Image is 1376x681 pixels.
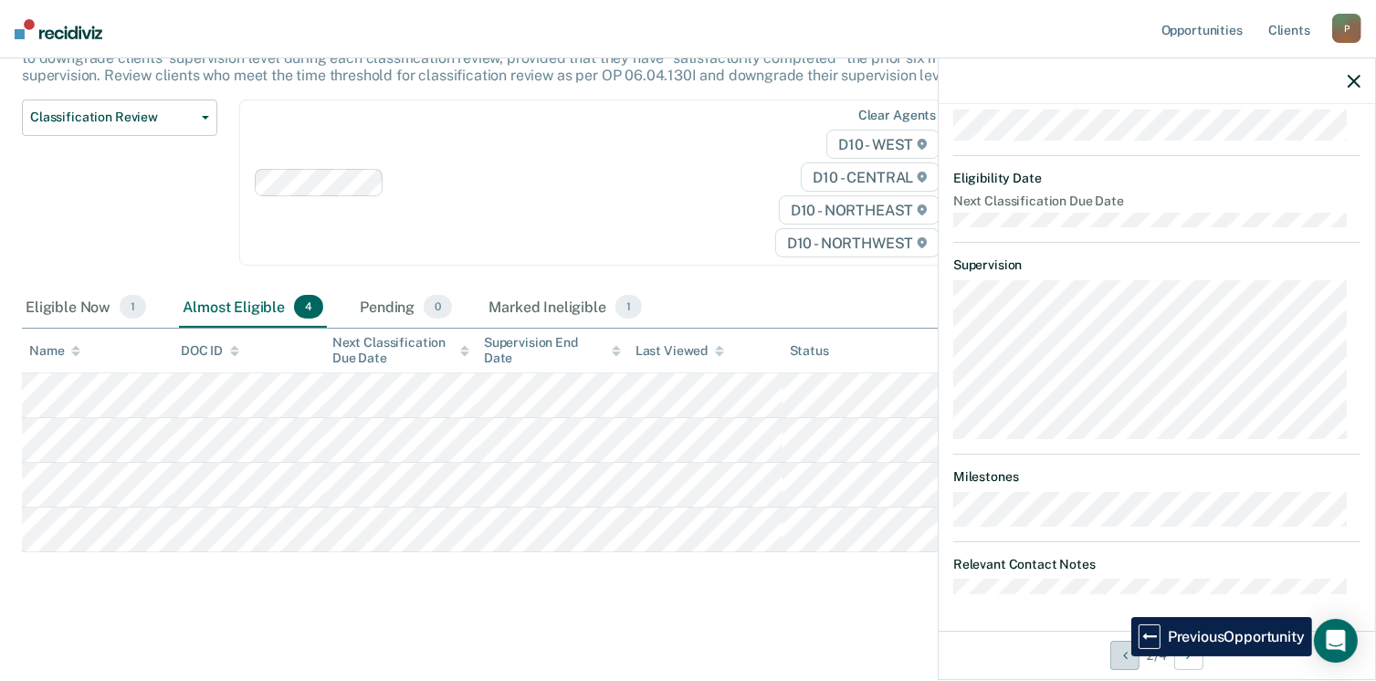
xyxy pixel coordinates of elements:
[356,288,456,328] div: Pending
[30,110,194,125] span: Classification Review
[424,295,452,319] span: 0
[801,162,940,192] span: D10 - CENTRAL
[858,108,936,123] div: Clear agents
[485,288,646,328] div: Marked Ineligible
[484,335,621,366] div: Supervision End Date
[615,295,642,319] span: 1
[294,295,323,319] span: 4
[826,130,940,159] span: D10 - WEST
[120,295,146,319] span: 1
[775,228,940,257] span: D10 - NORTHWEST
[779,195,940,225] span: D10 - NORTHEAST
[1332,14,1361,43] div: P
[953,257,1360,273] dt: Supervision
[953,469,1360,485] dt: Milestones
[790,343,829,359] div: Status
[953,194,1360,209] dt: Next Classification Due Date
[635,343,724,359] div: Last Viewed
[1110,641,1140,670] button: Previous Opportunity
[15,19,102,39] img: Recidiviz
[22,288,150,328] div: Eligible Now
[953,171,1360,186] dt: Eligibility Date
[29,343,80,359] div: Name
[179,288,327,328] div: Almost Eligible
[1314,619,1358,663] div: Open Intercom Messenger
[953,557,1360,572] dt: Relevant Contact Notes
[1174,641,1203,670] button: Next Opportunity
[181,343,239,359] div: DOC ID
[939,631,1375,679] div: 2 / 4
[332,335,469,366] div: Next Classification Due Date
